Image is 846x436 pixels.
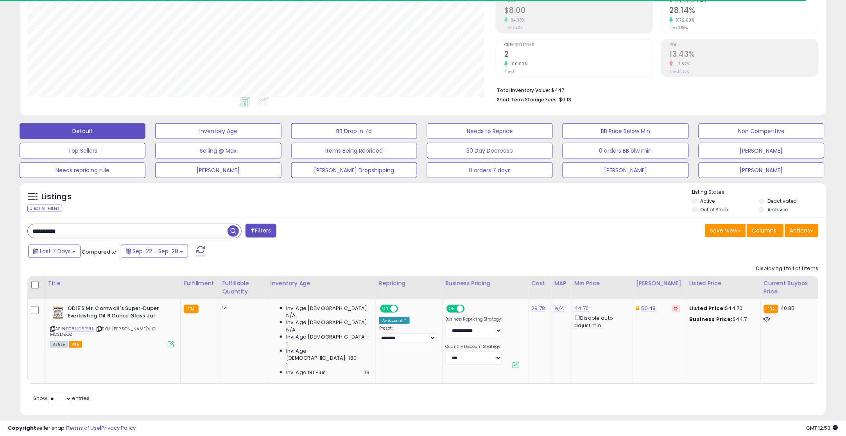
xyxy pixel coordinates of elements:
[379,326,436,343] div: Preset:
[286,341,288,348] span: 1
[807,424,838,432] span: 2025-10-6 12:53 GMT
[497,85,813,94] li: $447
[705,224,746,237] button: Save View
[504,43,653,47] span: Ordered Items
[767,198,797,204] label: Deactivated
[379,279,439,288] div: Repricing
[67,424,100,432] a: Terms of Use
[446,344,502,350] label: Quantity Discount Strategy:
[66,326,94,332] a: B08ND6RVLL
[532,279,548,288] div: Cost
[764,279,815,296] div: Current Buybox Price
[767,206,789,213] label: Archived
[427,123,553,139] button: Needs to Reprice
[670,69,689,74] small: Prev: 14.57%
[291,123,417,139] button: BB Drop in 7d
[184,279,215,288] div: Fulfillment
[286,369,327,376] span: Inv. Age 181 Plus:
[554,304,564,312] a: N/A
[427,162,553,178] button: 0 orders 7 days
[747,224,784,237] button: Columns
[365,369,370,376] span: 13
[670,50,818,60] h2: 13.43%
[397,306,410,312] span: OFF
[286,348,370,362] span: Inv. Age [DEMOGRAPHIC_DATA]-180:
[286,333,369,341] span: Inv. Age [DEMOGRAPHIC_DATA]:
[563,123,688,139] button: BB Price Below Min
[184,305,198,313] small: FBA
[764,305,778,313] small: FBA
[121,245,188,258] button: Sep-22 - Sep-28
[554,279,568,288] div: MAP
[690,304,725,312] b: Listed Price:
[28,245,81,258] button: Last 7 Days
[690,305,755,312] div: $44.70
[563,143,688,159] button: 0 orders BB blw min
[8,424,36,432] strong: Copyright
[690,315,733,323] b: Business Price:
[222,305,261,312] div: 14
[82,248,118,256] span: Compared to:
[699,123,824,139] button: Non Competitive
[8,425,136,432] div: seller snap | |
[50,305,174,347] div: ASIN:
[27,205,62,212] div: Clear All Filters
[447,306,457,312] span: ON
[41,191,72,202] h5: Listings
[575,304,589,312] a: 44.70
[427,143,553,159] button: 30 Day Decrease
[785,224,819,237] button: Actions
[575,314,627,329] div: Disable auto adjust min
[40,247,71,255] span: Last 7 Days
[133,247,178,255] span: Sep-22 - Sep-28
[286,362,288,369] span: 1
[20,143,145,159] button: Top Sellers
[497,87,550,94] b: Total Inventory Value:
[780,304,795,312] span: 40.85
[101,424,136,432] a: Privacy Policy
[642,304,656,312] a: 50.48
[636,279,683,288] div: [PERSON_NAME]
[690,279,757,288] div: Listed Price
[504,69,514,74] small: Prev: 1
[50,326,158,337] span: | SKU: [PERSON_NAME]'s Oil MCSD9OZ
[155,143,281,159] button: Selling @ Max
[50,305,66,321] img: 41-oiPgSY6L._SL40_.jpg
[20,162,145,178] button: Needs repricing rule
[286,319,369,326] span: Inv. Age [DEMOGRAPHIC_DATA]:
[756,265,819,272] div: Displaying 1 to 1 of 1 items
[48,279,177,288] div: Title
[673,17,695,23] small: 3172.09%
[50,341,68,348] span: All listings currently available for purchase on Amazon
[701,198,715,204] label: Active
[559,96,571,103] span: $0.13
[692,189,826,196] p: Listing States:
[286,305,369,312] span: Inv. Age [DEMOGRAPHIC_DATA]:
[246,224,276,238] button: Filters
[701,206,729,213] label: Out of Stock
[68,305,163,321] b: ODIE'S Mr. Cornwall's Super-Duper Everlasting Oil 9 Ounce Glass Jar
[504,6,653,16] h2: $8.00
[222,279,264,296] div: Fulfillable Quantity
[381,306,391,312] span: ON
[670,25,688,30] small: Prev: 0.86%
[752,227,777,234] span: Columns
[673,61,690,67] small: -7.82%
[504,50,653,60] h2: 2
[532,304,545,312] a: 29.78
[446,317,502,322] label: Business Repricing Strategy:
[575,279,630,288] div: Min Price
[690,316,755,323] div: $44.7
[463,306,476,312] span: OFF
[291,162,417,178] button: [PERSON_NAME] Dropshipping
[508,61,528,67] small: 100.00%
[446,279,525,288] div: Business Pricing
[699,162,824,178] button: [PERSON_NAME]
[291,143,417,159] button: Items Being Repriced
[155,123,281,139] button: Inventory Age
[286,312,296,319] span: N/A
[670,6,818,16] h2: 28.14%
[379,317,410,324] div: Amazon AI *
[504,25,523,30] small: Prev: $4.34
[670,43,818,47] span: ROI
